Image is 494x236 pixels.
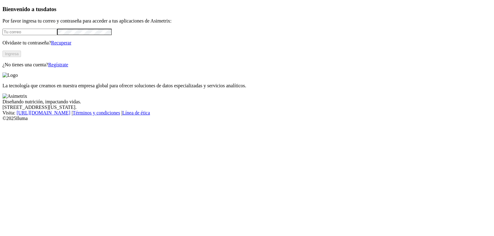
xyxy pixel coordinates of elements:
div: © 2025 Iluma [2,116,492,121]
a: Línea de ética [122,110,150,115]
input: Tu correo [2,29,57,35]
p: La tecnología que creamos en nuestra empresa global para ofrecer soluciones de datos especializad... [2,83,492,89]
div: [STREET_ADDRESS][US_STATE]. [2,105,492,110]
button: Ingresa [2,51,21,57]
img: Logo [2,72,18,78]
a: Términos y condiciones [73,110,120,115]
p: Olvidaste tu contraseña? [2,40,492,46]
a: Regístrate [48,62,68,67]
p: ¿No tienes una cuenta? [2,62,492,68]
div: Diseñando nutrición, impactando vidas. [2,99,492,105]
img: Asimetrix [2,93,27,99]
a: Recuperar [51,40,71,45]
div: Visita : | | [2,110,492,116]
a: [URL][DOMAIN_NAME] [17,110,70,115]
p: Por favor ingresa tu correo y contraseña para acceder a tus aplicaciones de Asimetrix: [2,18,492,24]
span: datos [43,6,57,12]
h3: Bienvenido a tus [2,6,492,13]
